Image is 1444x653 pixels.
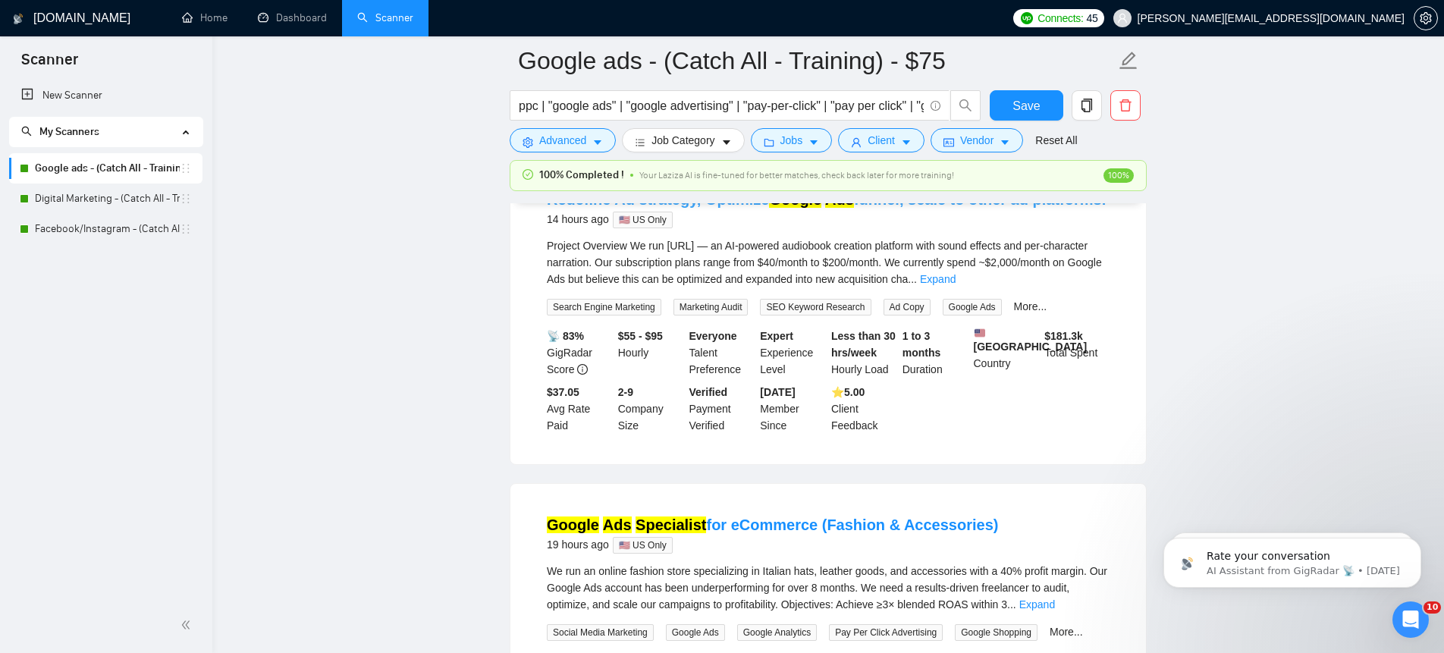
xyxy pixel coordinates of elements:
[943,299,1002,316] span: Google Ads
[1414,6,1438,30] button: setting
[523,137,533,148] span: setting
[218,115,279,130] div: Ok, thanks.
[721,137,732,148] span: caret-down
[1414,12,1437,24] span: setting
[615,328,686,378] div: Hourly
[666,624,725,641] span: Google Ads
[547,516,998,533] a: Google Ads Specialistfor eCommerce (Fashion & Accessories)
[74,19,141,34] p: Active 3h ago
[831,386,865,398] b: ⭐️ 5.00
[1111,99,1140,112] span: delete
[1037,10,1083,27] span: Connects:
[1035,132,1077,149] a: Reset All
[519,96,924,115] input: Search Freelance Jobs...
[260,491,284,515] button: Send a message…
[539,167,624,184] span: 100% Completed !
[1044,330,1083,342] b: $ 181.3k
[831,330,896,359] b: Less than 30 hrs/week
[828,384,899,434] div: Client Feedback
[12,378,291,461] div: ryan@growthsteps.com says…
[751,128,833,152] button: folderJobscaret-down
[592,137,603,148] span: caret-down
[9,214,202,244] li: Facebook/Instagram - (Catch All - Training)
[547,565,1107,611] span: We run an online fashion store specializing in Italian hats, leather goods, and accessories with ...
[72,497,84,509] button: Upload attachment
[689,386,728,398] b: Verified
[547,535,998,554] div: 19 hours ago
[651,132,714,149] span: Job Category
[899,328,971,378] div: Duration
[603,516,632,533] mark: Ads
[1021,12,1033,24] img: upwork-logo.png
[1392,601,1429,638] iframe: Intercom live chat
[1072,90,1102,121] button: copy
[757,384,828,434] div: Member Since
[613,212,673,228] span: 🇺🇸 US Only
[180,223,192,235] span: holder
[960,132,994,149] span: Vendor
[43,8,67,33] img: Profile image for Nazar
[901,137,912,148] span: caret-down
[622,128,744,152] button: barsJob Categorycaret-down
[990,90,1063,121] button: Save
[1117,13,1128,24] span: user
[1000,137,1010,148] span: caret-down
[48,497,60,509] button: Gif picker
[1110,90,1141,121] button: delete
[12,105,291,151] div: ryan@growthsteps.com says…
[851,137,862,148] span: user
[35,184,180,214] a: Digital Marketing - (Catch All - Training)-$100 hr.
[547,330,584,342] b: 📡 83%
[764,137,774,148] span: folder
[539,132,586,149] span: Advanced
[67,426,185,438] a: [URL][DOMAIN_NAME]
[21,125,99,138] span: My Scanners
[13,7,24,31] img: logo
[74,8,108,19] h1: Nazar
[547,624,654,641] span: Social Media Marketing
[180,617,196,633] span: double-left
[1141,506,1444,612] iframe: Intercom notifications message
[955,624,1037,641] span: Google Shopping
[67,324,279,369] div: Ok, Can the AI be told not to do that? Any proposal that goes out like that clearly wasn't writte...
[523,169,533,180] span: check-circle
[547,240,1102,285] span: Project Overview We run [URL] — an AI-powered audiobook creation platform with sound effects and ...
[618,386,633,398] b: 2-9
[35,153,180,184] a: Google ads - (Catch All - Training) - $75
[868,132,895,149] span: Client
[67,388,279,417] div: Also, how long of a delay is it to see the proposals sent inside Gig Radar?
[12,461,249,509] div: I’ll get back to you with a response soon😊
[760,299,871,316] span: SEO Keyword Research
[55,315,291,378] div: Ok, Can the AI be told not to do that? Any proposal that goes out like that clearly wasn't writte...
[258,11,327,24] a: dashboardDashboard
[265,6,294,35] button: Home
[1119,51,1138,71] span: edit
[12,150,249,302] div: I understand how frustrating it can be when the AI keeps addressing proposals to the company name...
[13,465,290,491] textarea: Message…
[636,516,706,533] mark: Specialist
[908,273,917,285] span: ...
[182,11,228,24] a: homeHome
[9,184,202,214] li: Digital Marketing - (Catch All - Training)-$100 hr.
[1012,96,1040,115] span: Save
[547,386,579,398] b: $37.05
[547,563,1110,613] div: We run an online fashion store specializing in Italian hats, leather goods, and accessories with ...
[635,137,645,148] span: bars
[24,497,36,509] button: Emoji picker
[1072,99,1101,112] span: copy
[544,328,615,378] div: GigRadar Score
[808,137,819,148] span: caret-down
[9,80,202,111] li: New Scanner
[639,170,954,181] span: Your Laziza AI is fine-tuned for better matches, check back later for more training!
[838,128,924,152] button: userClientcaret-down
[180,162,192,174] span: holder
[737,624,817,641] span: Google Analytics
[21,80,190,111] a: New Scanner
[35,214,180,244] a: Facebook/Instagram - (Catch All - Training)
[689,330,737,342] b: Everyone
[931,128,1023,152] button: idcardVendorcaret-down
[1050,626,1083,638] a: More...
[951,99,980,112] span: search
[1414,12,1438,24] a: setting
